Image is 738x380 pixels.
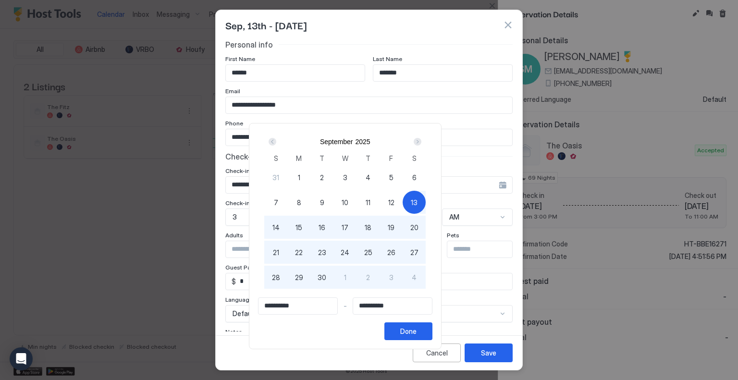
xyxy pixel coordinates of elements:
[410,222,418,233] span: 20
[366,272,370,282] span: 2
[366,153,370,163] span: T
[364,247,372,257] span: 25
[412,153,417,163] span: S
[310,191,333,214] button: 9
[355,138,370,146] button: 2025
[344,302,347,310] span: -
[295,272,303,282] span: 29
[410,247,418,257] span: 27
[412,172,417,183] span: 6
[365,222,371,233] span: 18
[343,172,347,183] span: 3
[333,191,357,214] button: 10
[389,272,394,282] span: 3
[296,153,302,163] span: M
[357,191,380,214] button: 11
[344,272,346,282] span: 1
[272,172,279,183] span: 31
[403,216,426,239] button: 20
[403,241,426,264] button: 27
[310,216,333,239] button: 16
[388,222,394,233] span: 19
[287,241,310,264] button: 22
[333,241,357,264] button: 24
[274,197,278,208] span: 7
[320,197,324,208] span: 9
[341,247,349,257] span: 24
[264,166,287,189] button: 31
[357,166,380,189] button: 4
[318,247,326,257] span: 23
[333,166,357,189] button: 3
[273,247,279,257] span: 21
[388,197,394,208] span: 12
[380,216,403,239] button: 19
[357,241,380,264] button: 25
[320,153,324,163] span: T
[366,172,370,183] span: 4
[366,197,370,208] span: 11
[267,136,280,147] button: Prev
[342,222,348,233] span: 17
[287,216,310,239] button: 15
[318,272,326,282] span: 30
[357,216,380,239] button: 18
[333,216,357,239] button: 17
[272,222,280,233] span: 14
[10,347,33,370] div: Open Intercom Messenger
[387,247,395,257] span: 26
[287,166,310,189] button: 1
[380,166,403,189] button: 5
[258,298,337,314] input: Input Field
[380,241,403,264] button: 26
[403,266,426,289] button: 4
[264,241,287,264] button: 21
[380,266,403,289] button: 3
[310,241,333,264] button: 23
[380,191,403,214] button: 12
[319,222,325,233] span: 16
[274,153,278,163] span: S
[389,153,393,163] span: F
[412,272,417,282] span: 4
[333,266,357,289] button: 1
[410,136,423,147] button: Next
[287,191,310,214] button: 8
[403,166,426,189] button: 6
[342,197,348,208] span: 10
[353,298,432,314] input: Input Field
[389,172,394,183] span: 5
[384,322,432,340] button: Done
[287,266,310,289] button: 29
[403,191,426,214] button: 13
[264,191,287,214] button: 7
[272,272,280,282] span: 28
[298,172,300,183] span: 1
[320,172,324,183] span: 2
[310,166,333,189] button: 2
[310,266,333,289] button: 30
[295,222,302,233] span: 15
[400,326,417,336] div: Done
[411,197,418,208] span: 13
[264,216,287,239] button: 14
[357,266,380,289] button: 2
[297,197,301,208] span: 8
[342,153,348,163] span: W
[295,247,303,257] span: 22
[264,266,287,289] button: 28
[320,138,353,146] button: September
